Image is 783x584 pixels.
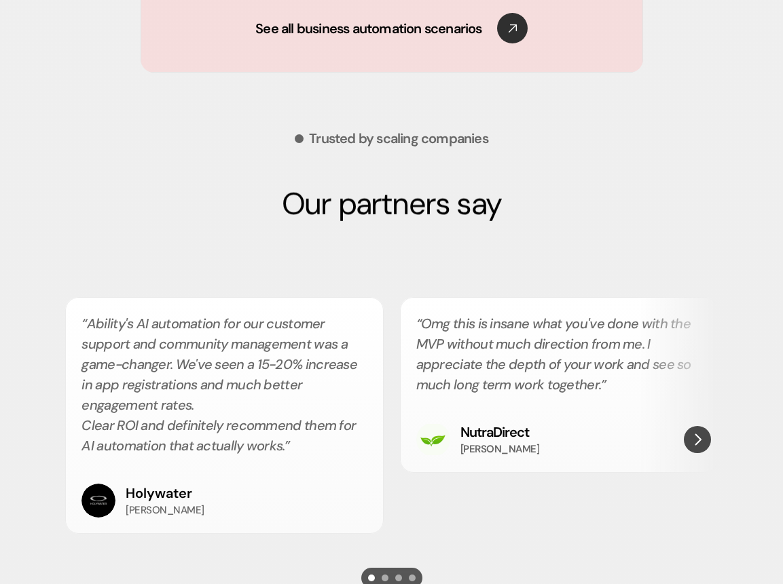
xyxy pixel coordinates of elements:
[684,426,711,453] button: Next
[283,437,285,454] span: .
[460,442,540,456] h3: [PERSON_NAME]
[309,132,488,145] p: Trusted by scaling companies
[65,297,383,534] li: 1 of 4
[416,313,702,395] h2: “Omg this is insane what you've done with the MVP without much direction from me. I appreciate th...
[22,186,761,222] p: Our partners say
[81,313,367,456] h2: “Ability's AI automation for our customer support and community management was a game-changer. We...
[400,297,718,473] li: 2 of 4
[460,423,529,441] a: NutraDirect
[126,484,192,502] a: Holywater
[126,503,204,518] h3: [PERSON_NAME]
